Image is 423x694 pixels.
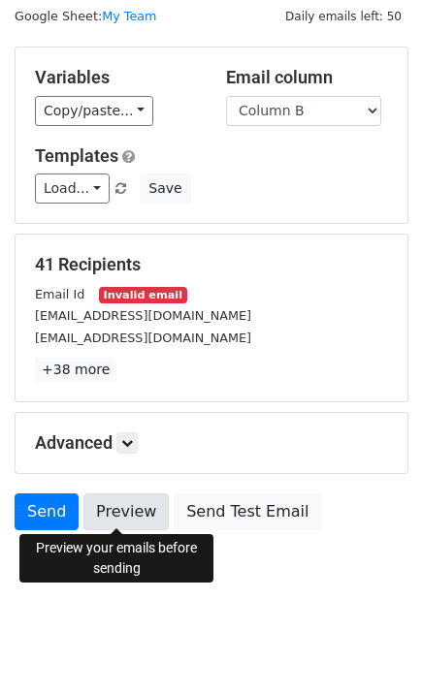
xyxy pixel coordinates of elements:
[35,173,110,204] a: Load...
[35,331,251,345] small: [EMAIL_ADDRESS][DOMAIN_NAME]
[35,254,388,275] h5: 41 Recipients
[15,493,79,530] a: Send
[326,601,423,694] iframe: Chat Widget
[83,493,169,530] a: Preview
[35,358,116,382] a: +38 more
[226,67,388,88] h5: Email column
[102,9,156,23] a: My Team
[278,9,408,23] a: Daily emails left: 50
[35,308,251,323] small: [EMAIL_ADDRESS][DOMAIN_NAME]
[35,145,118,166] a: Templates
[35,96,153,126] a: Copy/paste...
[35,432,388,454] h5: Advanced
[278,6,408,27] span: Daily emails left: 50
[35,67,197,88] h5: Variables
[19,534,213,583] div: Preview your emails before sending
[15,9,156,23] small: Google Sheet:
[99,287,186,303] small: Invalid email
[35,287,84,301] small: Email Id
[140,173,190,204] button: Save
[174,493,321,530] a: Send Test Email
